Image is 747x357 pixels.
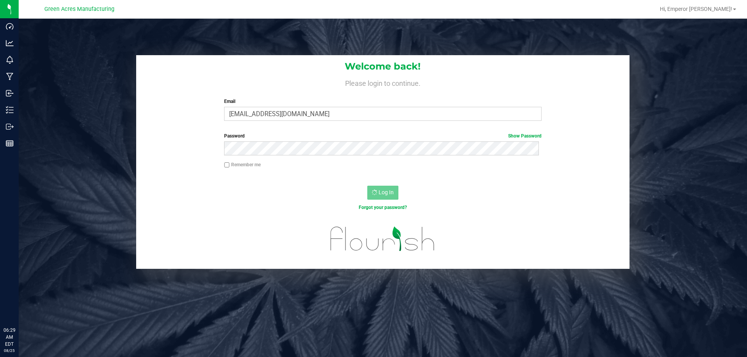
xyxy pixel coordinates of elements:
[6,73,14,80] inline-svg: Manufacturing
[367,186,398,200] button: Log In
[6,123,14,131] inline-svg: Outbound
[136,78,630,87] h4: Please login to continue.
[6,23,14,30] inline-svg: Dashboard
[359,205,407,210] a: Forgot your password?
[4,327,15,348] p: 06:29 AM EDT
[224,162,230,168] input: Remember me
[44,6,114,12] span: Green Acres Manufacturing
[136,61,630,71] h1: Welcome back!
[6,139,14,147] inline-svg: Reports
[6,56,14,64] inline-svg: Monitoring
[224,161,261,168] label: Remember me
[508,133,542,139] a: Show Password
[6,39,14,47] inline-svg: Analytics
[224,133,245,139] span: Password
[4,348,15,354] p: 08/25
[379,189,394,195] span: Log In
[660,6,732,12] span: Hi, Emperor [PERSON_NAME]!
[6,89,14,97] inline-svg: Inbound
[224,98,541,105] label: Email
[321,219,444,259] img: flourish_logo.svg
[6,106,14,114] inline-svg: Inventory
